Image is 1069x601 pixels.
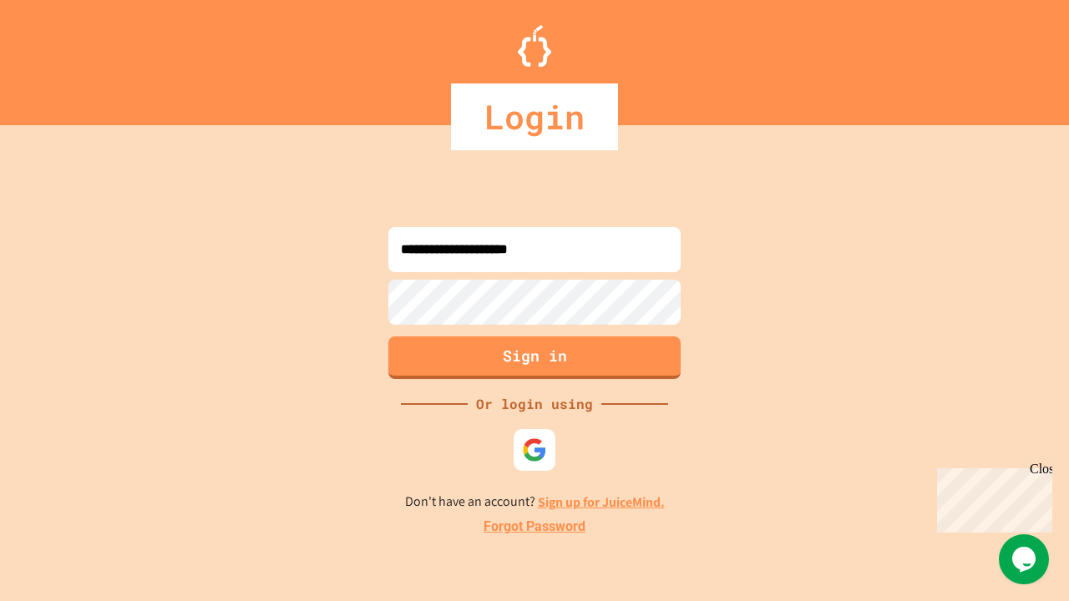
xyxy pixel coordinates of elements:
div: Chat with us now!Close [7,7,115,106]
iframe: chat widget [930,462,1052,533]
img: Logo.svg [518,25,551,67]
a: Sign up for JuiceMind. [538,493,665,511]
button: Sign in [388,336,681,379]
p: Don't have an account? [405,492,665,513]
img: google-icon.svg [522,437,547,462]
div: Login [451,83,618,150]
iframe: chat widget [999,534,1052,584]
a: Forgot Password [484,517,585,537]
div: Or login using [468,394,601,414]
